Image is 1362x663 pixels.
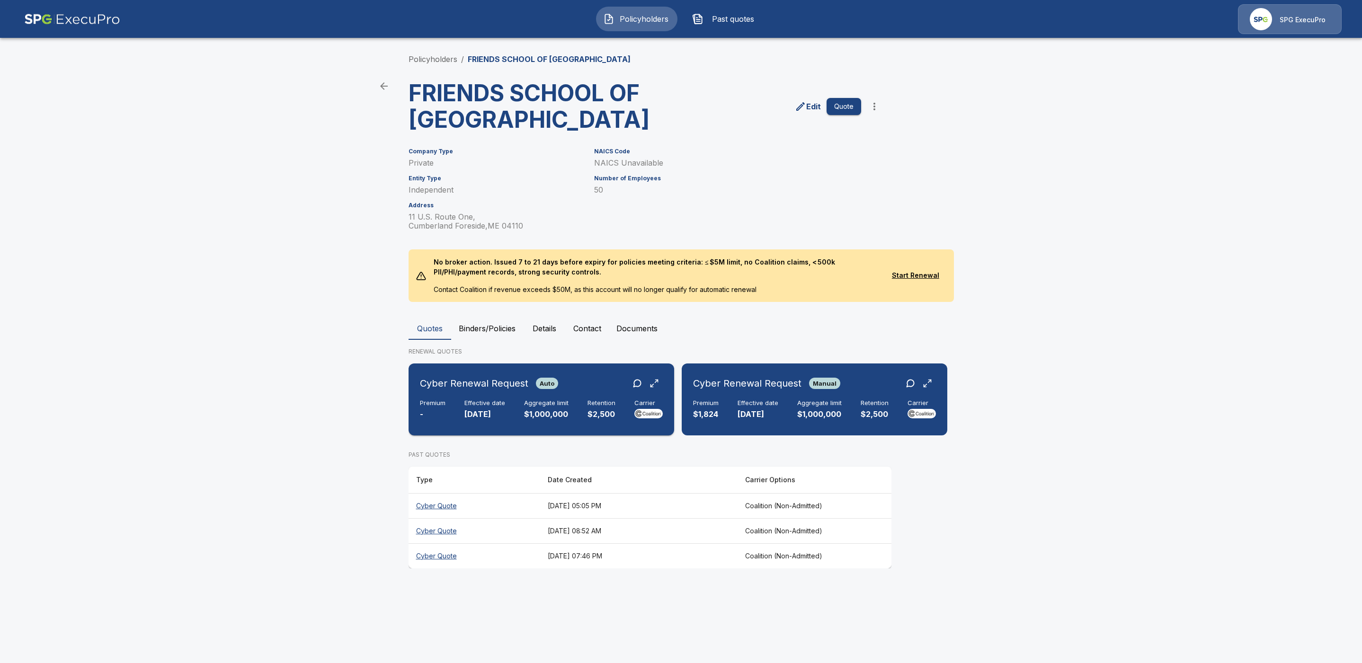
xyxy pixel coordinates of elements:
img: Carrier [634,409,663,418]
img: Carrier [908,409,936,418]
th: [DATE] 08:52 AM [540,518,738,543]
th: Coalition (Non-Admitted) [738,493,891,518]
h6: Premium [420,399,445,407]
img: Past quotes Icon [692,13,703,25]
p: $1,824 [693,409,719,420]
span: Policyholders [618,13,670,25]
a: Policyholders [409,54,457,64]
h6: Aggregate limit [797,399,842,407]
p: Independent [409,186,583,194]
table: responsive table [409,467,891,568]
h3: FRIENDS SCHOOL OF [GEOGRAPHIC_DATA] [409,80,642,133]
th: Type [409,467,540,494]
img: AA Logo [24,4,120,34]
button: Contact [566,317,609,340]
button: Binders/Policies [451,317,523,340]
p: $2,500 [588,409,615,420]
th: Cyber Quote [409,543,540,568]
h6: Aggregate limit [524,399,569,407]
p: Private [409,159,583,168]
p: [DATE] [738,409,778,420]
p: 50 [594,186,861,194]
th: Cyber Quote [409,493,540,518]
span: Auto [536,380,558,387]
th: Coalition (Non-Admitted) [738,543,891,568]
li: / [461,53,464,65]
h6: Premium [693,399,719,407]
p: RENEWAL QUOTES [409,347,954,356]
p: SPG ExecuPro [1280,15,1326,25]
h6: NAICS Code [594,148,861,155]
h6: Effective date [738,399,778,407]
th: [DATE] 05:05 PM [540,493,738,518]
button: Quote [827,98,861,115]
p: NAICS Unavailable [594,159,861,168]
h6: Retention [861,399,889,407]
a: Agency IconSPG ExecuPro [1238,4,1342,34]
p: [DATE] [464,409,505,420]
th: [DATE] 07:46 PM [540,543,738,568]
p: Edit [806,101,821,112]
h6: Carrier [634,399,663,407]
a: edit [793,99,823,114]
button: Start Renewal [885,267,946,284]
p: $1,000,000 [524,409,569,420]
h6: Company Type [409,148,583,155]
th: Cyber Quote [409,518,540,543]
a: back [374,77,393,96]
nav: breadcrumb [409,53,631,65]
th: Carrier Options [738,467,891,494]
h6: Retention [588,399,615,407]
h6: Cyber Renewal Request [693,376,801,391]
p: PAST QUOTES [409,451,891,459]
h6: Entity Type [409,175,583,182]
button: Past quotes IconPast quotes [685,7,766,31]
h6: Number of Employees [594,175,861,182]
h6: Carrier [908,399,936,407]
p: FRIENDS SCHOOL OF [GEOGRAPHIC_DATA] [468,53,631,65]
p: - [420,409,445,420]
button: Details [523,317,566,340]
button: Policyholders IconPolicyholders [596,7,677,31]
img: Policyholders Icon [603,13,614,25]
button: Quotes [409,317,451,340]
p: Contact Coalition if revenue exceeds $50M, as this account will no longer qualify for automatic r... [426,284,885,302]
p: $1,000,000 [797,409,842,420]
h6: Effective date [464,399,505,407]
h6: Cyber Renewal Request [420,376,528,391]
p: $2,500 [861,409,889,420]
button: more [865,97,884,116]
button: Documents [609,317,665,340]
span: Manual [809,380,840,387]
div: policyholder tabs [409,317,954,340]
span: Past quotes [707,13,759,25]
th: Coalition (Non-Admitted) [738,518,891,543]
th: Date Created [540,467,738,494]
h6: Address [409,202,583,209]
img: Agency Icon [1250,8,1272,30]
p: No broker action. Issued 7 to 21 days before expiry for policies meeting criteria: ≤ $5M limit, n... [426,249,885,284]
p: 11 U.S. Route One, Cumberland Foreside , ME 04110 [409,212,583,230]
